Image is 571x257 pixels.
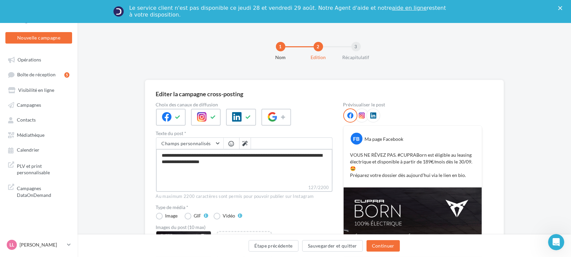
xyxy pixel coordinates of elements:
span: LL [9,241,14,248]
a: Campagnes [4,99,73,111]
div: Récapitulatif [335,54,378,61]
div: Image [165,213,178,218]
div: 2 [314,42,323,51]
a: Calendrier [4,144,73,156]
div: GIF [194,213,201,218]
div: 1 [276,42,285,51]
div: Edition [297,54,340,61]
label: Texte du post * [156,131,332,136]
p: VOUS NE RÊVEZ PAS. #CUPRABorn est éligible au leasing électrique et disponible à partir de 189€/m... [350,152,475,179]
span: Contacts [17,117,36,123]
div: Le service client n'est pas disponible ce jeudi 28 et vendredi 29 août. Notre Agent d'aide et not... [129,5,447,18]
div: Au maximum 2200 caractères sont permis pour pouvoir publier sur Instagram [156,194,332,200]
label: Choix des canaux de diffusion [156,102,332,107]
a: Boîte de réception5 [4,68,73,81]
span: PLV et print personnalisable [17,161,69,176]
button: Étape précédente [249,240,298,252]
label: 127/2200 [156,184,332,192]
a: PLV et print personnalisable [4,159,73,179]
a: LL [PERSON_NAME] [5,238,72,251]
a: Campagnes DataOnDemand [4,181,73,201]
div: 3 [351,42,361,51]
span: Visibilité en ligne [18,87,54,93]
div: Prévisualiser le post [343,102,482,107]
a: Contacts [4,113,73,126]
span: Boîte de réception [17,72,56,78]
span: Campagnes [17,102,41,108]
span: Campagnes DataOnDemand [17,184,69,198]
div: FB [351,133,362,145]
div: Vidéo [223,213,235,218]
img: Profile image for Service-Client [113,6,124,17]
div: Fermer [558,6,565,10]
span: Opérations [18,57,41,62]
div: Images du post (10 max) [156,225,332,230]
button: Sauvegarder et quitter [302,240,363,252]
iframe: Intercom live chat [548,234,564,250]
p: [PERSON_NAME] [20,241,64,248]
span: Calendrier [17,147,39,153]
button: Nouvelle campagne [5,32,72,44]
div: Nom [259,54,302,61]
button: Champs personnalisés [156,138,223,149]
div: 5 [64,72,69,78]
a: Médiathèque [4,129,73,141]
label: Type de média * [156,205,332,210]
a: aide en ligne [392,5,426,11]
span: Médiathèque [17,132,44,138]
a: Opérations [4,53,73,66]
div: Editer la campagne cross-posting [156,91,244,97]
div: Ma page Facebook [365,136,404,143]
span: Champs personnalisés [162,140,211,146]
button: Continuer [367,240,400,252]
a: Visibilité en ligne [4,84,73,96]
